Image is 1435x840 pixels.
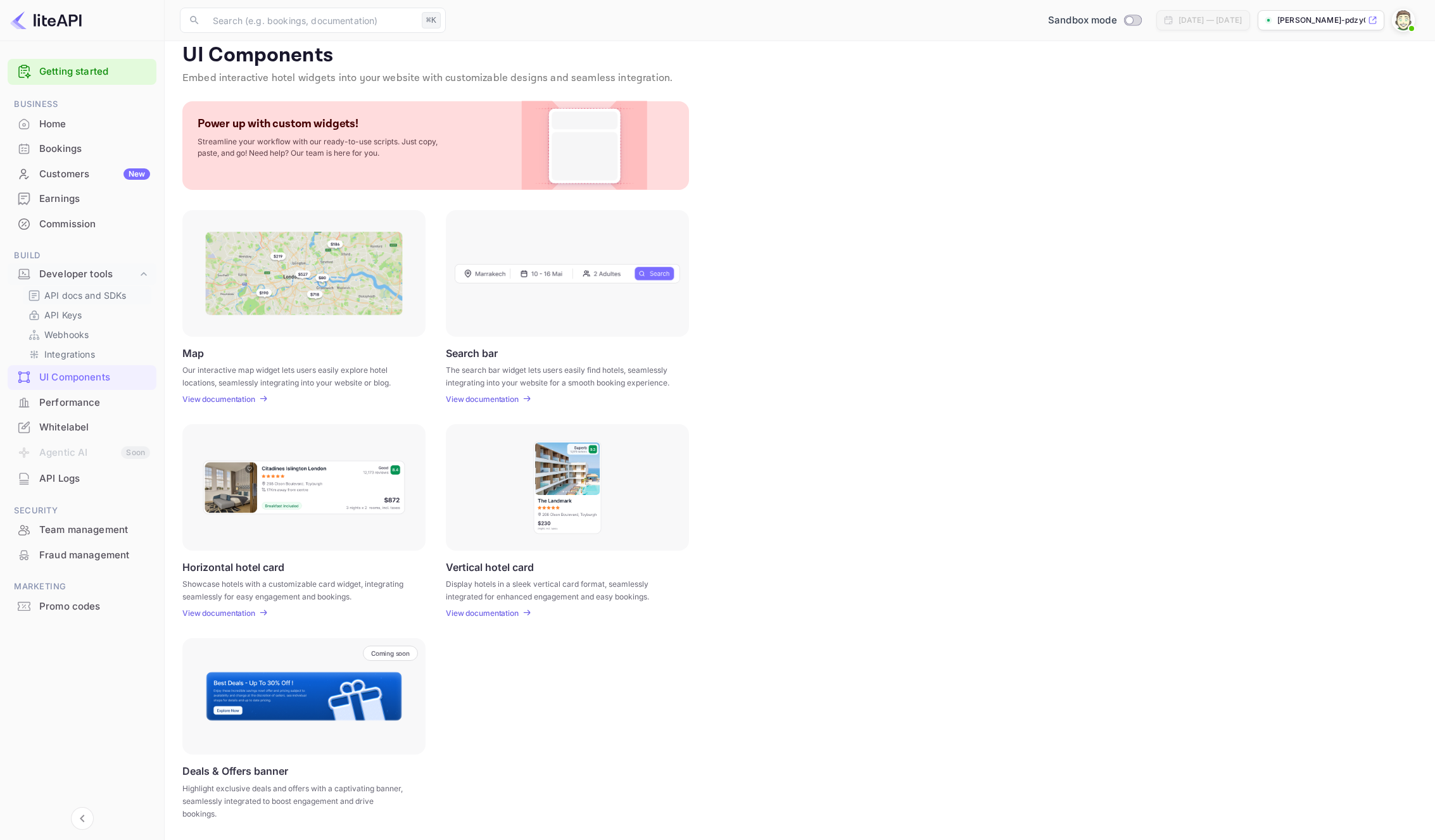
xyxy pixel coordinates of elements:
[182,364,410,387] p: Our interactive map widget lets users easily explore hotel locations, seamlessly integrating into...
[8,162,156,185] a: CustomersNew
[182,561,284,573] p: Horizontal hotel card
[123,168,150,180] div: New
[182,394,259,404] a: View documentation
[446,364,673,387] p: The search bar widget lets users easily find hotels, seamlessly integrating into your website for...
[28,289,146,302] a: API docs and SDKs
[422,12,441,28] div: ⌘K
[446,394,519,404] p: View documentation
[182,578,410,601] p: Showcase hotels with a customizable card widget, integrating seamlessly for easy engagement and b...
[8,518,156,542] div: Team management
[446,394,522,404] a: View documentation
[28,348,146,361] a: Integrations
[8,249,156,263] span: Build
[8,97,156,111] span: Business
[39,267,137,282] div: Developer tools
[39,167,150,182] div: Customers
[1393,10,1413,30] img: Angelo Maiorano
[71,807,94,830] button: Collapse navigation
[8,543,156,567] a: Fraud management
[182,782,410,820] p: Highlight exclusive deals and offers with a captivating banner, seamlessly integrated to boost en...
[446,608,522,618] a: View documentation
[182,765,288,777] p: Deals & Offers banner
[8,187,156,210] a: Earnings
[446,608,519,618] p: View documentation
[371,649,410,657] p: Coming soon
[39,370,150,385] div: UI Components
[182,608,259,618] a: View documentation
[8,543,156,568] div: Fraud management
[23,306,151,324] div: API Keys
[182,608,255,618] p: View documentation
[8,137,156,160] a: Bookings
[446,578,673,601] p: Display hotels in a sleek vertical card format, seamlessly integrated for enhanced engagement and...
[8,415,156,440] div: Whitelabel
[8,467,156,490] a: API Logs
[182,347,204,359] p: Map
[1277,15,1365,26] p: [PERSON_NAME]-pdzy0....
[8,467,156,491] div: API Logs
[39,420,150,435] div: Whitelabel
[205,671,403,722] img: Banner Frame
[205,232,403,315] img: Map Frame
[39,472,150,486] div: API Logs
[23,286,151,304] div: API docs and SDKs
[44,328,89,341] p: Webhooks
[39,142,150,156] div: Bookings
[8,365,156,389] a: UI Components
[8,263,156,285] div: Developer tools
[39,192,150,206] div: Earnings
[182,394,255,404] p: View documentation
[23,325,151,344] div: Webhooks
[8,59,156,85] div: Getting started
[39,396,150,410] div: Performance
[8,112,156,135] a: Home
[533,440,602,535] img: Vertical hotel card Frame
[8,212,156,235] a: Commission
[8,187,156,211] div: Earnings
[8,365,156,390] div: UI Components
[1043,13,1146,28] div: Switch to Production mode
[198,116,358,131] p: Power up with custom widgets!
[23,345,151,363] div: Integrations
[44,308,82,322] p: API Keys
[8,162,156,187] div: CustomersNew
[8,415,156,439] a: Whitelabel
[1179,15,1242,26] div: [DATE] — [DATE]
[39,599,150,614] div: Promo codes
[455,263,680,284] img: Search Frame
[8,504,156,518] span: Security
[39,65,150,79] a: Getting started
[205,8,417,33] input: Search (e.g. bookings, documentation)
[28,308,146,322] a: API Keys
[1048,13,1117,28] span: Sandbox mode
[182,43,1417,68] p: UI Components
[8,580,156,594] span: Marketing
[44,348,95,361] p: Integrations
[8,391,156,414] a: Performance
[8,518,156,541] a: Team management
[39,523,150,537] div: Team management
[533,101,636,190] img: Custom Widget PNG
[202,460,406,515] img: Horizontal hotel card Frame
[8,594,156,618] a: Promo codes
[198,136,451,159] p: Streamline your workflow with our ready-to-use scripts. Just copy, paste, and go! Need help? Our ...
[39,117,150,132] div: Home
[8,137,156,161] div: Bookings
[446,347,498,359] p: Search bar
[8,212,156,237] div: Commission
[39,548,150,563] div: Fraud management
[10,10,82,30] img: LiteAPI logo
[446,561,534,573] p: Vertical hotel card
[8,112,156,137] div: Home
[8,594,156,619] div: Promo codes
[44,289,127,302] p: API docs and SDKs
[39,217,150,232] div: Commission
[28,328,146,341] a: Webhooks
[8,391,156,415] div: Performance
[182,71,1417,86] p: Embed interactive hotel widgets into your website with customizable designs and seamless integrat...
